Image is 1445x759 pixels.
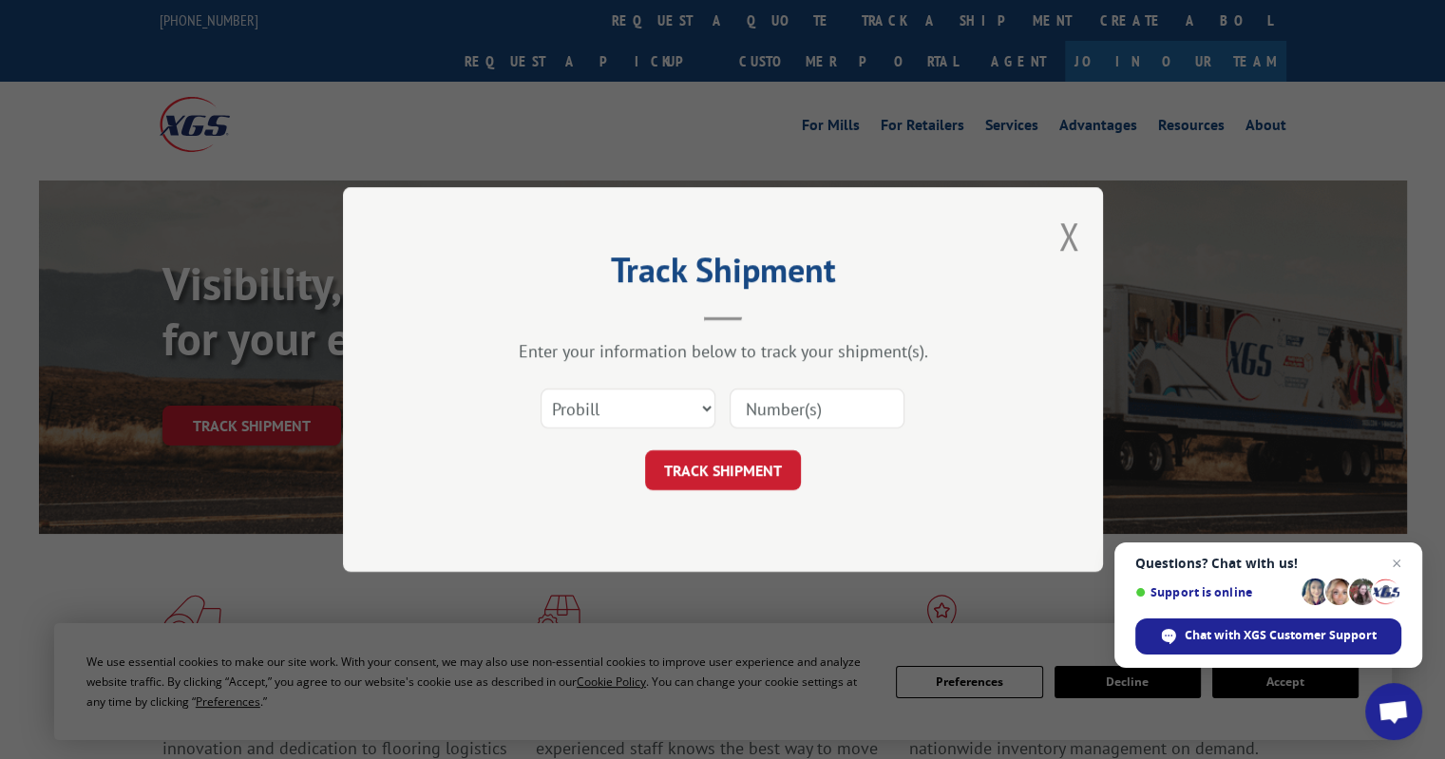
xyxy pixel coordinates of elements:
[1135,585,1295,599] span: Support is online
[1185,627,1377,644] span: Chat with XGS Customer Support
[438,256,1008,293] h2: Track Shipment
[645,450,801,490] button: TRACK SHIPMENT
[1058,211,1079,261] button: Close modal
[1365,683,1422,740] div: Open chat
[730,389,904,428] input: Number(s)
[438,340,1008,362] div: Enter your information below to track your shipment(s).
[1135,556,1401,571] span: Questions? Chat with us!
[1135,618,1401,655] div: Chat with XGS Customer Support
[1385,552,1408,575] span: Close chat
